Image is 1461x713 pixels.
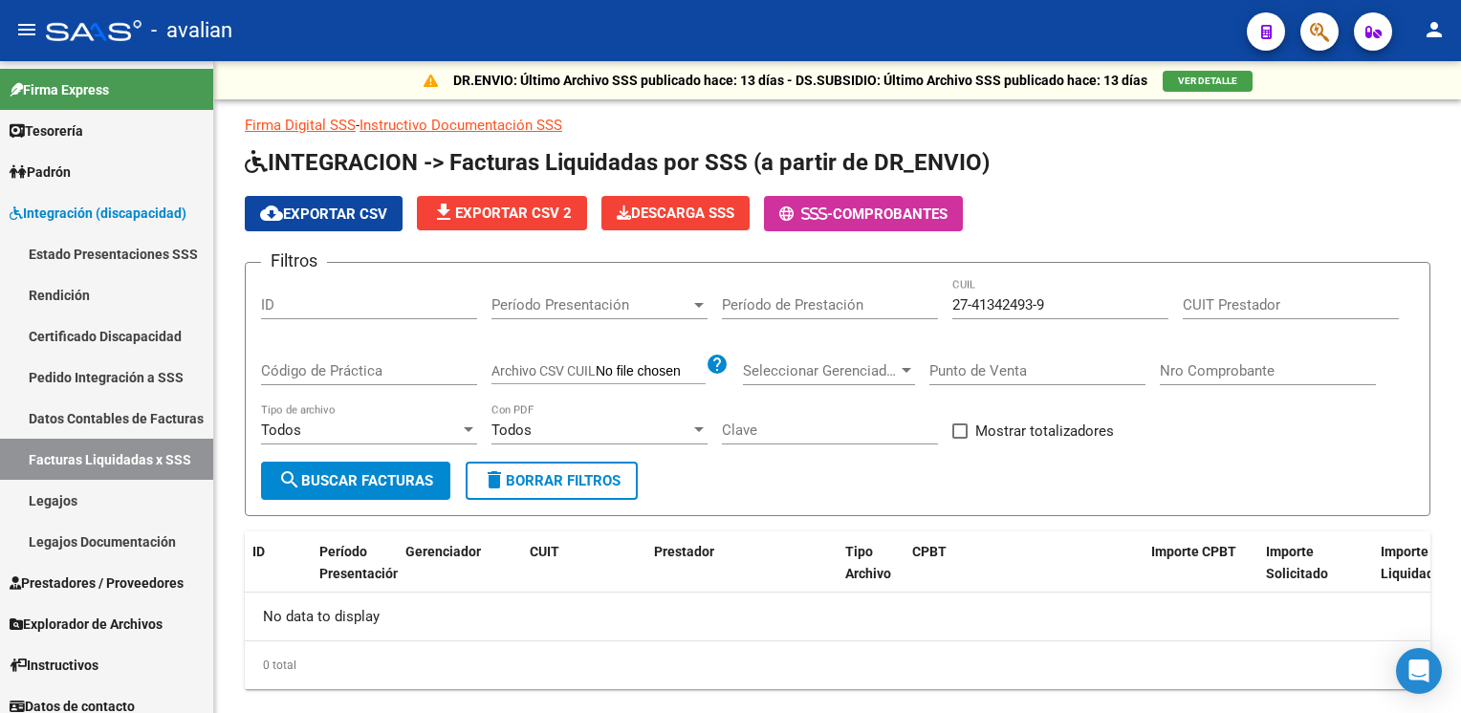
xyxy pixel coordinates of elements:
[838,531,905,616] datatable-header-cell: Tipo Archivo
[10,79,109,100] span: Firma Express
[261,421,301,439] span: Todos
[312,531,398,616] datatable-header-cell: Período Presentación
[491,363,596,378] span: Archivo CSV CUIL
[1144,531,1258,616] datatable-header-cell: Importe CPBT
[10,162,71,183] span: Padrón
[1178,76,1237,86] span: VER DETALLE
[398,531,522,616] datatable-header-cell: Gerenciador
[912,544,947,559] span: CPBT
[245,641,1430,689] div: 0 total
[10,614,163,635] span: Explorador de Archivos
[530,544,559,559] span: CUIT
[245,593,1430,640] div: No data to display
[483,468,506,491] mat-icon: delete
[245,531,312,616] datatable-header-cell: ID
[833,205,948,223] span: Comprobantes
[10,573,184,594] span: Prestadores / Proveedores
[1266,544,1328,581] span: Importe Solicitado
[260,202,283,225] mat-icon: cloud_download
[260,205,387,223] span: Exportar CSV
[261,248,327,274] h3: Filtros
[601,196,750,231] app-download-masive: Descarga masiva de comprobantes (adjuntos)
[743,362,898,379] span: Seleccionar Gerenciador
[905,531,1144,616] datatable-header-cell: CPBT
[522,531,646,616] datatable-header-cell: CUIT
[405,544,481,559] span: Gerenciador
[319,544,401,581] span: Período Presentación
[1423,18,1446,41] mat-icon: person
[466,462,638,500] button: Borrar Filtros
[596,363,706,380] input: Archivo CSV CUIL
[975,420,1114,443] span: Mostrar totalizadores
[360,117,562,134] a: Instructivo Documentación SSS
[245,117,356,134] a: Firma Digital SSS
[764,196,963,231] button: -Comprobantes
[15,18,38,41] mat-icon: menu
[245,149,990,176] span: INTEGRACION -> Facturas Liquidadas por SSS (a partir de DR_ENVIO)
[151,10,232,52] span: - avalian
[278,468,301,491] mat-icon: search
[1163,71,1253,92] button: VER DETALLE
[1396,648,1442,694] div: Open Intercom Messenger
[617,205,734,222] span: Descarga SSS
[278,472,433,489] span: Buscar Facturas
[432,205,572,222] span: Exportar CSV 2
[1381,544,1442,581] span: Importe Liquidado
[483,472,621,489] span: Borrar Filtros
[10,120,83,141] span: Tesorería
[1151,544,1236,559] span: Importe CPBT
[453,70,1147,91] p: DR.ENVIO: Último Archivo SSS publicado hace: 13 días - DS.SUBSIDIO: Último Archivo SSS publicado ...
[10,655,98,676] span: Instructivos
[706,353,729,376] mat-icon: help
[261,462,450,500] button: Buscar Facturas
[252,544,265,559] span: ID
[245,115,1430,136] p: -
[432,201,455,224] mat-icon: file_download
[491,296,690,313] span: Período Presentación
[1258,531,1373,616] datatable-header-cell: Importe Solicitado
[654,544,714,559] span: Prestador
[779,205,833,223] span: -
[845,544,891,581] span: Tipo Archivo
[417,196,587,230] button: Exportar CSV 2
[601,196,750,230] button: Descarga SSS
[491,421,532,439] span: Todos
[646,531,838,616] datatable-header-cell: Prestador
[10,203,186,224] span: Integración (discapacidad)
[245,196,403,231] button: Exportar CSV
